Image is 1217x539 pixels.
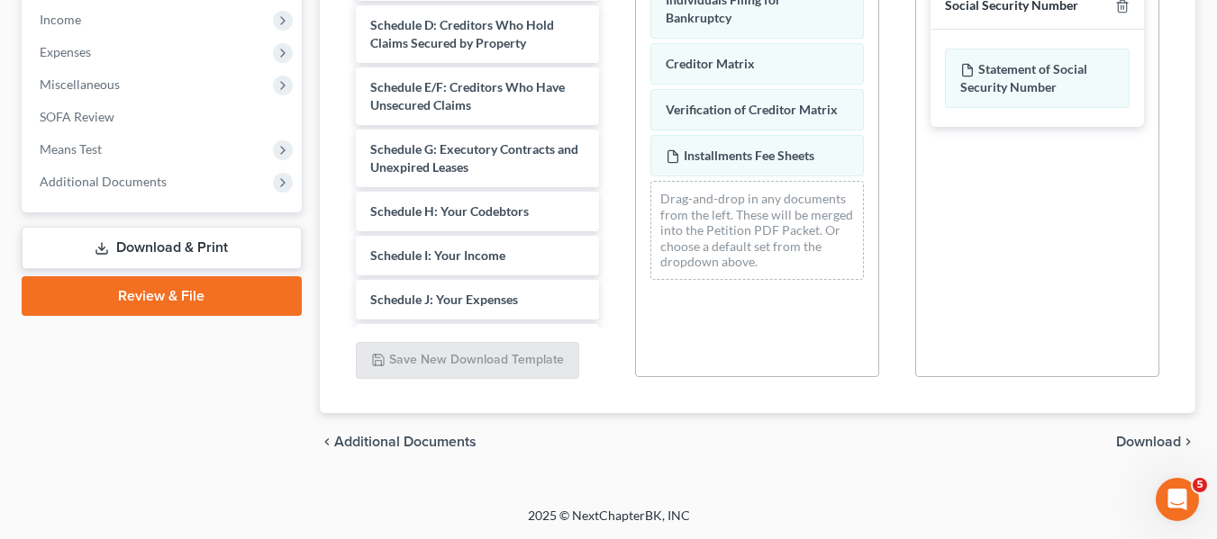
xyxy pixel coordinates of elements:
[1116,435,1195,449] button: Download chevron_right
[666,56,755,71] span: Creditor Matrix
[370,292,518,307] span: Schedule J: Your Expenses
[1193,478,1207,492] span: 5
[22,276,302,316] a: Review & File
[25,101,302,133] a: SOFA Review
[40,76,120,92] span: Miscellaneous
[666,102,838,117] span: Verification of Creditor Matrix
[370,247,505,263] span: Schedule I: Your Income
[22,227,302,269] a: Download & Print
[320,435,477,449] a: chevron_left Additional Documents
[945,49,1130,108] div: Statement of Social Security Number
[95,507,1122,539] div: 2025 © NextChapterBK, INC
[40,174,167,189] span: Additional Documents
[334,435,477,449] span: Additional Documents
[320,435,334,449] i: chevron_left
[40,12,81,27] span: Income
[1156,478,1199,521] iframe: Intercom live chat
[370,141,578,175] span: Schedule G: Executory Contracts and Unexpired Leases
[40,141,102,157] span: Means Test
[1181,435,1195,449] i: chevron_right
[650,181,864,280] div: Drag-and-drop in any documents from the left. These will be merged into the Petition PDF Packet. ...
[40,44,91,59] span: Expenses
[370,79,565,112] span: Schedule E/F: Creditors Who Have Unsecured Claims
[684,148,814,163] span: Installments Fee Sheets
[40,109,114,124] span: SOFA Review
[370,203,529,219] span: Schedule H: Your Codebtors
[1116,435,1181,449] span: Download
[356,342,579,380] button: Save New Download Template
[370,17,554,50] span: Schedule D: Creditors Who Hold Claims Secured by Property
